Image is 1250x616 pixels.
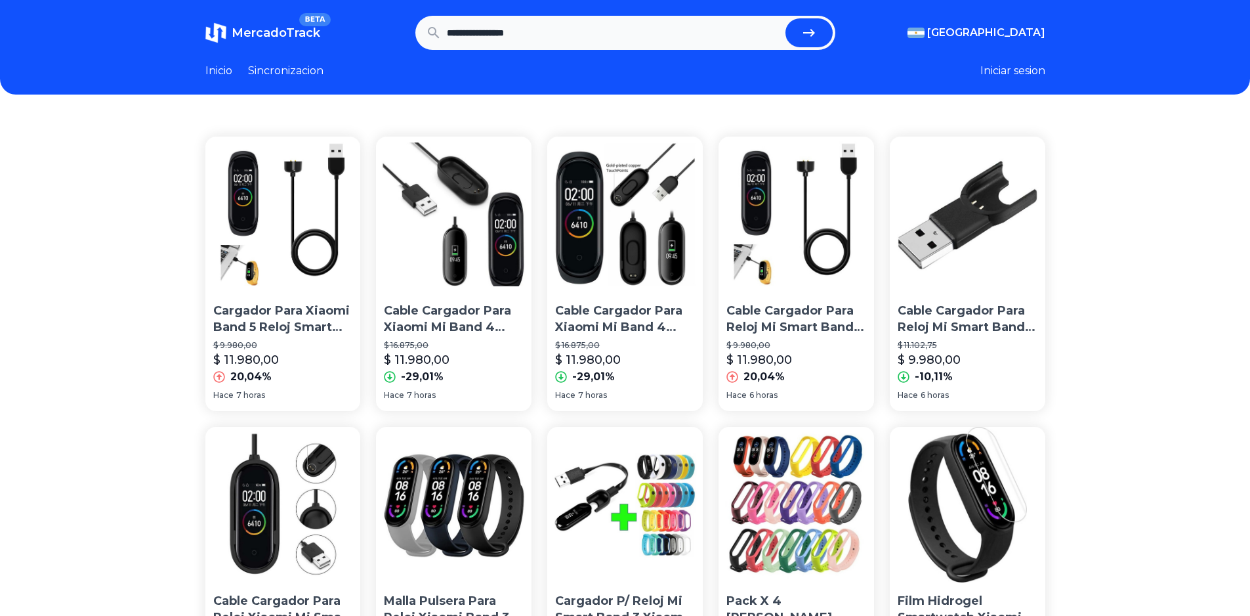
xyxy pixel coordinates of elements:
p: -29,01% [572,369,615,385]
span: Hace [726,390,747,401]
img: Argentina [907,28,925,38]
a: Cable Cargador Para Reloj Mi Smart Band 3 Xiaomi Pulsera M3Cable Cargador Para Reloj Mi Smart Ban... [890,137,1045,411]
p: $ 16.875,00 [384,340,524,351]
p: -29,01% [401,369,444,385]
img: Malla Pulsera Para Reloj Xiaomi Band 3 4 Band 5 Smart Watch [376,427,531,583]
a: Cable Cargador Para Xiaomi Mi Band 4 Reloj Smart M4 LocalCable Cargador Para Xiaomi Mi Band 4 Rel... [547,137,703,411]
p: 20,04% [230,369,272,385]
img: Cable Cargador Para Reloj Mi Smart Band 3 4 O Band 5 Xiaomi [719,137,874,292]
p: 20,04% [743,369,785,385]
a: Sincronizacion [248,63,323,79]
p: $ 16.875,00 [555,340,695,351]
p: $ 9.980,00 [726,340,866,351]
button: Iniciar sesion [980,63,1045,79]
span: Hace [555,390,575,401]
span: Hace [384,390,404,401]
p: Cable Cargador Para Xiaomi Mi Band 4 Reloj Smart M4 Local [555,303,695,336]
p: $ 11.980,00 [726,351,792,369]
p: $ 11.980,00 [384,351,449,369]
p: $ 9.980,00 [898,351,961,369]
span: 6 horas [921,390,949,401]
span: 7 horas [236,390,265,401]
img: Cargador Para Xiaomi Band 5 Reloj Smart Carga Rapida Local [205,137,361,292]
span: Hace [898,390,918,401]
p: $ 9.980,00 [213,340,353,351]
span: Hace [213,390,234,401]
a: Cable Cargador Para Reloj Mi Smart Band 3 4 O Band 5 Xiaomi Cable Cargador Para Reloj Mi Smart Ba... [719,137,874,411]
span: 7 horas [407,390,436,401]
a: MercadoTrackBETA [205,22,320,43]
p: $ 11.980,00 [555,351,621,369]
span: MercadoTrack [232,26,320,40]
img: Film Hidrogel Smartwatch Xiaomi Mi Smart Band 6 X2 Unidades [890,427,1045,583]
img: Cable Cargador Para Xiaomi Mi Band 4 Reloj Smart Pulsera M4 [376,137,531,292]
span: 7 horas [578,390,607,401]
img: Cargador P/ Reloj Mi Smart Band 3 Xiaomi + Pulsera Malla M3 [547,427,703,583]
p: Cable Cargador Para Reloj Mi Smart Band 3 4 O Band 5 Xiaomi [726,303,866,336]
p: Cable Cargador Para Xiaomi Mi Band 4 Reloj Smart Pulsera M4 [384,303,524,336]
a: Inicio [205,63,232,79]
span: 6 horas [749,390,778,401]
img: Cable Cargador Para Reloj Mi Smart Band 3 Xiaomi Pulsera M3 [890,137,1045,292]
img: Pack X 4 Correa Pulsera Xiaomi Mi Smart Band 3 4 5 6 Malla [719,427,874,583]
img: MercadoTrack [205,22,226,43]
a: Cargador Para Xiaomi Band 5 Reloj Smart Carga Rapida Local Cargador Para Xiaomi Band 5 Reloj Smar... [205,137,361,411]
img: Cable Cargador Para Reloj Xiaomi Mi Smart Band 4 Pulsera M4 [205,427,361,583]
a: Cable Cargador Para Xiaomi Mi Band 4 Reloj Smart Pulsera M4Cable Cargador Para Xiaomi Mi Band 4 R... [376,137,531,411]
p: -10,11% [915,369,953,385]
p: $ 11.980,00 [213,351,279,369]
img: Cable Cargador Para Xiaomi Mi Band 4 Reloj Smart M4 Local [547,137,703,292]
p: $ 11.102,75 [898,340,1037,351]
span: [GEOGRAPHIC_DATA] [927,25,1045,41]
button: [GEOGRAPHIC_DATA] [907,25,1045,41]
span: BETA [299,13,330,26]
p: Cargador Para Xiaomi Band 5 Reloj Smart Carga Rapida Local [213,303,353,336]
p: Cable Cargador Para Reloj Mi Smart Band 3 Xiaomi Pulsera M3 [898,303,1037,336]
